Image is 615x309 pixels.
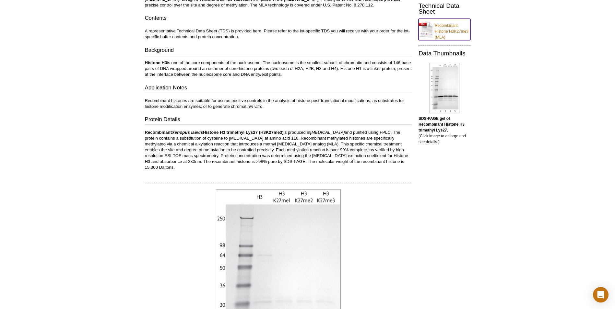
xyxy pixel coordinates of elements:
[250,104,263,109] i: in vitro
[145,60,412,77] p: is one of the core components of the nucleosome. The nucleosome is the smallest subunit of chroma...
[430,63,459,113] img: Recombinant Histone H3 trimethyl Lys27 analyzed by SDS-PAGE gel.
[145,28,412,40] p: A representative Technical Data Sheet (TDS) is provided here. Please refer to the lot-specific TD...
[172,130,203,135] i: Xenopus laevis
[145,98,412,109] p: Recombinant histones are suitable for use as positive controls in the analysis of histone post-tr...
[145,130,284,135] b: Recombinant Histone H3 trimethyl Lys27 (H3K27me3)
[419,19,470,40] a: Recombinant Histone H3K27me3 (MLA)
[419,116,470,145] p: (Click image to enlarge and see details.)
[419,116,465,132] b: SDS-PAGE gel of Recombinant Histone H3 trimethyl Lys27.
[145,84,412,93] h3: Application Notes
[419,3,470,15] h2: Technical Data Sheet
[145,46,412,55] h3: Background
[145,130,412,170] p: is produced in and purified using FPLC. The protein contains a substitution of cysteine to [MEDIC...
[593,287,609,303] div: Open Intercom Messenger
[145,116,412,125] h3: Protein Details
[310,130,345,135] i: [MEDICAL_DATA]
[145,14,412,23] h3: Contents
[145,60,167,65] b: Histone H3
[419,51,470,56] h2: Data Thumbnails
